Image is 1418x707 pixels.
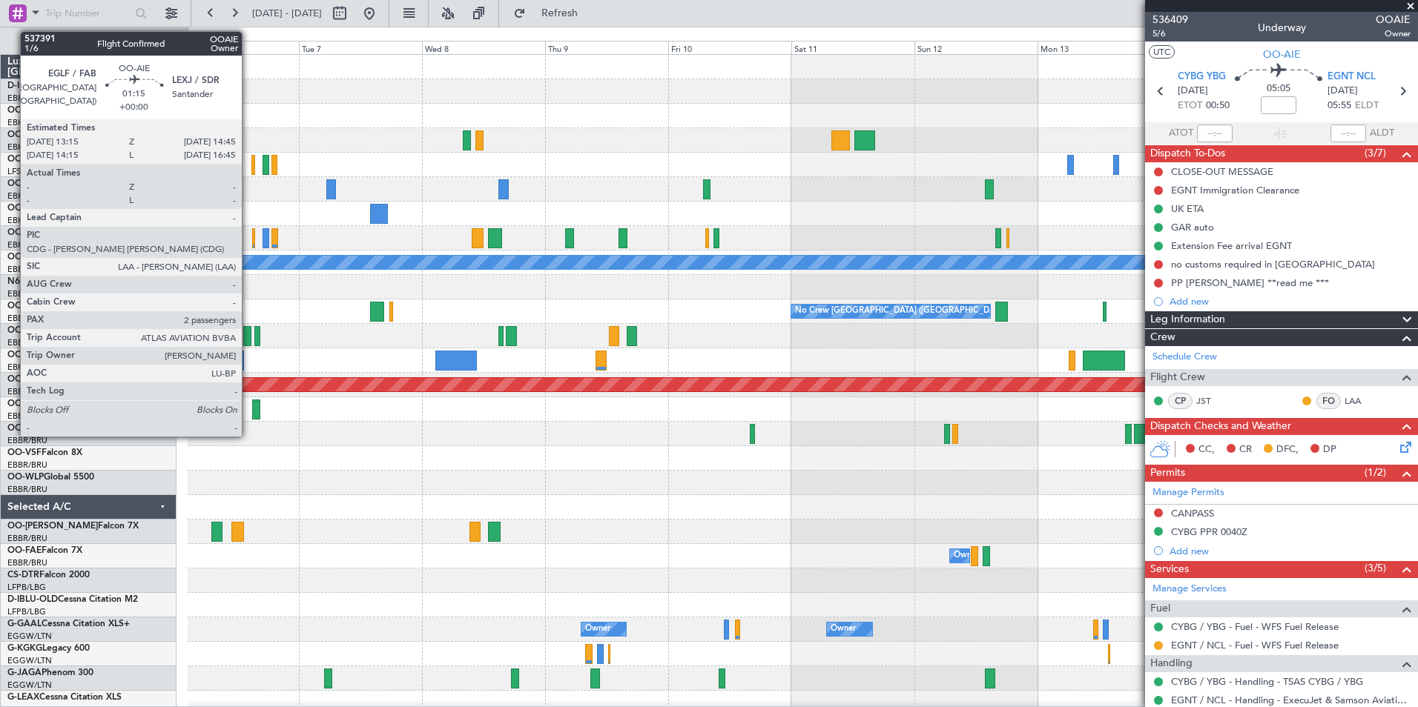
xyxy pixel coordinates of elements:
[1152,485,1224,500] a: Manage Permits
[1150,329,1175,346] span: Crew
[1150,311,1225,328] span: Leg Information
[1258,20,1306,36] div: Underway
[7,595,138,604] a: D-IBLU-OLDCessna Citation M2
[1149,45,1175,59] button: UTC
[1171,221,1214,233] div: GAR auto
[1370,126,1394,141] span: ALDT
[7,411,47,422] a: EBBR/BRU
[1152,350,1217,365] a: Schedule Crew
[7,435,47,446] a: EBBR/BRU
[1171,694,1411,706] a: EGNT / NCL - Handling - ExecuJet & Samson Aviation Services [GEOGRAPHIC_DATA] / NCL
[7,253,125,262] a: OO-SLMCessna Citation XLS
[7,571,39,580] span: CS-DTR
[7,204,44,213] span: OO-ROK
[1171,184,1299,196] div: EGNT Immigration Clearance
[7,484,47,495] a: EBBR/BRU
[7,399,41,408] span: OO-ELK
[545,41,668,54] div: Thu 9
[422,41,545,54] div: Wed 8
[7,117,44,128] a: EBKT/KJK
[45,2,131,24] input: Trip Number
[7,362,44,373] a: EBKT/KJK
[1171,675,1363,688] a: CYBG / YBG - Handling - TSAS CYBG / YBG
[7,106,104,115] a: OO-JIDCessna CJ1 525
[191,30,216,42] div: [DATE]
[1198,442,1215,457] span: CC,
[7,204,127,213] a: OO-ROKCessna Citation CJ4
[7,288,47,299] a: EBBR/BRU
[7,166,48,177] a: LFSN/ENC
[7,655,52,666] a: EGGW/LTN
[7,302,131,311] a: OO-GPEFalcon 900EX EASy II
[1197,125,1233,142] input: --:--
[7,644,90,653] a: G-KGKGLegacy 600
[7,228,127,237] a: OO-ZUNCessna Citation CJ4
[1365,465,1386,480] span: (1/2)
[1171,620,1339,633] a: CYBG / YBG - Fuel - WFS Fuel Release
[1328,99,1351,113] span: 05:55
[177,41,300,54] div: Mon 6
[1345,394,1378,408] a: LAA
[7,351,82,359] a: OO-FSXFalcon 7X
[507,1,596,25] button: Refresh
[1150,600,1170,617] span: Fuel
[1171,639,1339,651] a: EGNT / NCL - Fuel - WFS Fuel Release
[7,522,139,531] a: OO-[PERSON_NAME]Falcon 7X
[7,473,44,482] span: OO-WLP
[7,668,42,677] span: G-JAGA
[7,644,42,653] span: G-KGKG
[1171,165,1273,178] div: CLOSE-OUT MESSAGE
[7,239,44,250] a: EBKT/KJK
[16,29,161,53] button: All Aircraft
[7,546,82,555] a: OO-FAEFalcon 7X
[1168,393,1193,409] div: CP
[7,680,52,691] a: EGGW/LTN
[795,300,1043,322] div: No Crew [GEOGRAPHIC_DATA] ([GEOGRAPHIC_DATA] National)
[1171,258,1375,270] div: no customs required in [GEOGRAPHIC_DATA]
[7,82,116,90] a: D-IBLUCessna Citation M2
[1365,560,1386,576] span: (3/5)
[7,533,47,544] a: EBBR/BRU
[7,571,90,580] a: CS-DTRFalcon 2000
[7,326,39,335] span: OO-AIE
[1263,47,1301,62] span: OO-AIE
[1178,84,1208,99] span: [DATE]
[7,693,122,702] a: G-LEAXCessna Citation XLS
[7,386,47,397] a: EBBR/BRU
[791,41,914,54] div: Sat 11
[668,41,791,54] div: Fri 10
[7,179,44,188] span: OO-NSG
[7,253,43,262] span: OO-SLM
[1150,655,1193,672] span: Handling
[1316,393,1341,409] div: FO
[7,130,42,139] span: OO-LXA
[529,8,591,19] span: Refresh
[7,473,94,482] a: OO-WLPGlobal 5500
[1038,41,1161,54] div: Mon 13
[1150,145,1225,162] span: Dispatch To-Dos
[1152,12,1188,27] span: 536409
[252,7,322,20] span: [DATE] - [DATE]
[7,631,52,642] a: EGGW/LTN
[7,93,44,104] a: EBKT/KJK
[1171,202,1204,215] div: UK ETA
[7,606,46,617] a: LFPB/LBG
[1171,507,1214,520] div: CANPASS
[1171,239,1292,252] div: Extension Fee arrival EGNT
[914,41,1038,54] div: Sun 12
[1267,82,1290,96] span: 05:05
[1376,12,1411,27] span: OOAIE
[7,130,125,139] a: OO-LXACessna Citation CJ4
[1152,27,1188,40] span: 5/6
[7,142,44,153] a: EBKT/KJK
[7,375,84,384] a: OO-LAHFalcon 7X
[954,545,1055,567] div: Owner Melsbroek Air Base
[1365,145,1386,161] span: (3/7)
[7,557,47,568] a: EBBR/BRU
[7,668,93,677] a: G-JAGAPhenom 300
[7,459,47,471] a: EBBR/BRU
[7,448,82,457] a: OO-VSFFalcon 8X
[1376,27,1411,40] span: Owner
[7,399,82,408] a: OO-ELKFalcon 8X
[1355,99,1379,113] span: ELDT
